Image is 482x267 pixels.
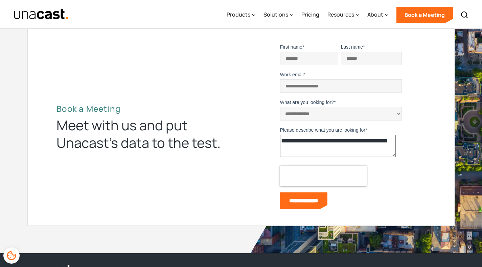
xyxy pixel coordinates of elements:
[14,8,69,20] img: Unacast text logo
[280,100,334,105] span: What are you looking for?
[327,1,359,29] div: Resources
[341,44,363,50] span: Last name
[56,104,232,114] h2: Book a Meeting
[227,1,255,29] div: Products
[367,10,383,19] div: About
[396,7,453,23] a: Book a Meeting
[227,10,250,19] div: Products
[3,247,20,264] div: Cookie Preferences
[460,11,468,19] img: Search icon
[56,116,232,152] div: Meet with us and put Unacast’s data to the test.
[301,1,319,29] a: Pricing
[263,10,288,19] div: Solutions
[263,1,293,29] div: Solutions
[327,10,354,19] div: Resources
[280,127,365,133] span: Please describe what you are looking for
[280,44,302,50] span: First name
[14,8,69,20] a: home
[367,1,388,29] div: About
[280,72,304,77] span: Work email
[280,166,367,186] iframe: reCAPTCHA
